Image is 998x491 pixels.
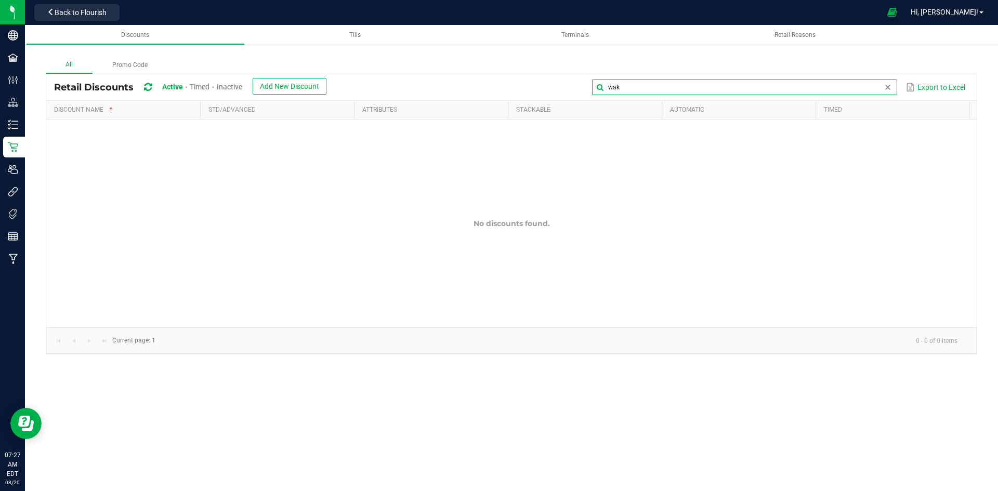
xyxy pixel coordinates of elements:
button: Export to Excel [903,78,968,96]
a: StackableSortable [516,106,658,114]
div: Retail Discounts [54,78,334,97]
button: Back to Flourish [34,4,120,21]
inline-svg: Inventory [8,120,18,130]
span: Terminals [561,31,589,38]
span: Back to Flourish [55,8,107,17]
span: Hi, [PERSON_NAME]! [911,8,978,16]
inline-svg: Integrations [8,187,18,197]
a: Std/AdvancedSortable [208,106,350,114]
inline-svg: Configuration [8,75,18,85]
span: Retail Reasons [774,31,816,38]
inline-svg: Distribution [8,97,18,108]
a: AttributesSortable [362,106,504,114]
p: 08/20 [5,479,20,486]
iframe: Resource center [10,408,42,439]
span: Tills [349,31,361,38]
kendo-pager-info: 0 - 0 of 0 items [162,332,966,349]
a: TimedSortable [824,106,965,114]
a: AutomaticSortable [670,106,811,114]
span: Inactive [217,83,242,91]
inline-svg: Company [8,30,18,41]
inline-svg: Users [8,164,18,175]
span: Discounts [121,31,149,38]
label: Promo Code [93,57,167,73]
inline-svg: Tags [8,209,18,219]
label: All [46,57,93,74]
span: Active [162,83,183,91]
span: No discounts found. [474,219,550,228]
p: 07:27 AM EDT [5,450,20,479]
span: Open Ecommerce Menu [881,2,904,22]
span: Add New Discount [260,82,319,90]
span: Sortable [107,106,115,114]
span: Timed [190,83,209,91]
inline-svg: Reports [8,231,18,242]
span: clear [884,83,892,91]
kendo-pager: Current page: 1 [46,327,977,354]
inline-svg: Facilities [8,52,18,63]
input: Search by Discount Name [592,79,897,95]
inline-svg: Retail [8,142,18,152]
a: Discount NameSortable [54,106,196,114]
button: Add New Discount [253,78,326,95]
inline-svg: Manufacturing [8,254,18,264]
